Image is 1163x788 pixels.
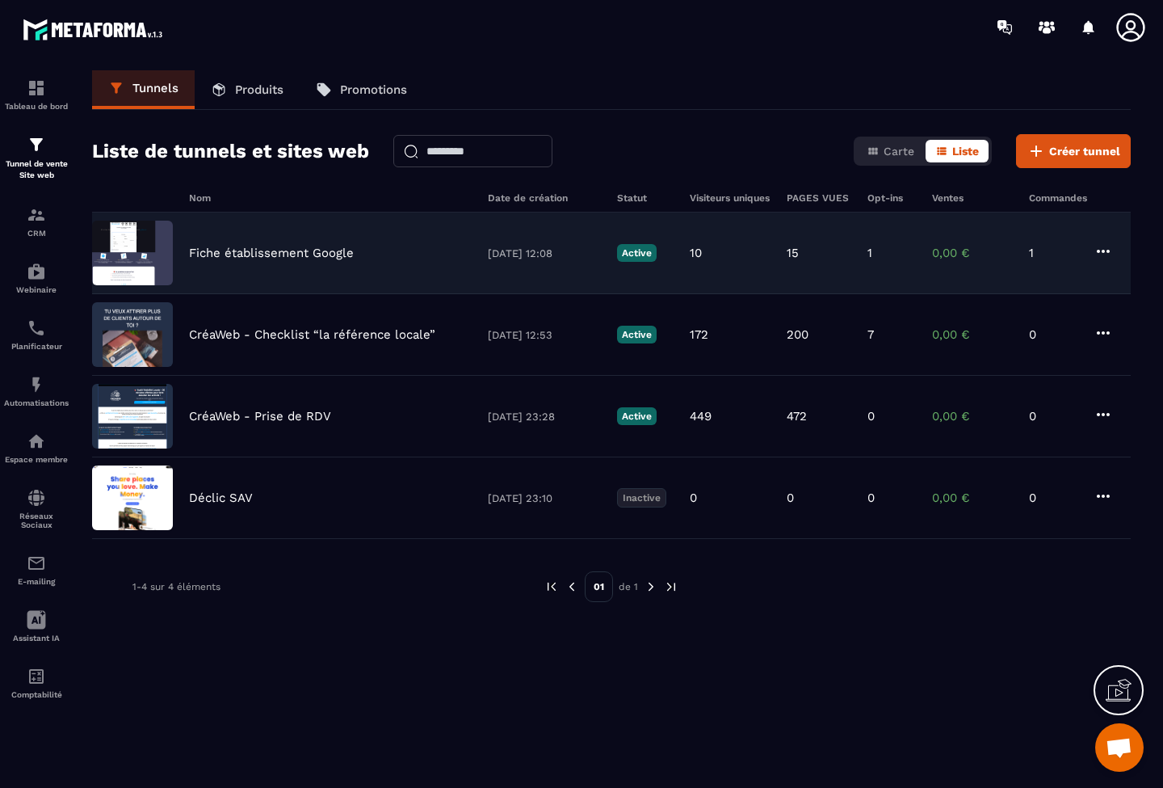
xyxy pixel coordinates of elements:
h2: Liste de tunnels et sites web [92,135,369,167]
img: automations [27,432,46,451]
p: Automatisations [4,398,69,407]
p: Espace membre [4,455,69,464]
img: prev [544,579,559,594]
a: automationsautomationsAutomatisations [4,363,69,419]
img: social-network [27,488,46,508]
a: Produits [195,70,300,109]
img: image [92,466,173,530]
span: Liste [952,145,979,158]
a: automationsautomationsWebinaire [4,250,69,306]
a: Assistant IA [4,598,69,655]
p: [DATE] 23:10 [488,492,601,504]
p: de 1 [619,580,638,593]
p: 15 [787,246,799,260]
p: 0 [867,409,875,423]
img: image [92,302,173,367]
p: 0,00 € [932,409,1013,423]
a: schedulerschedulerPlanificateur [4,306,69,363]
p: 449 [690,409,712,423]
p: Tunnels [132,81,178,95]
img: next [664,579,678,594]
p: 0 [1029,491,1077,505]
a: social-networksocial-networkRéseaux Sociaux [4,476,69,541]
img: formation [27,205,46,225]
p: 7 [867,327,874,342]
a: formationformationTunnel de vente Site web [4,123,69,193]
p: 200 [787,327,808,342]
p: CréaWeb - Prise de RDV [189,409,331,423]
img: image [92,384,173,449]
p: 0,00 € [932,491,1013,505]
img: scheduler [27,318,46,338]
p: Déclic SAV [189,491,253,505]
p: Active [617,407,657,425]
h6: Date de création [488,192,601,204]
p: Tableau de bord [4,102,69,111]
img: formation [27,78,46,98]
h6: Commandes [1029,192,1087,204]
p: 0 [867,491,875,505]
span: Créer tunnel [1049,143,1120,159]
p: 0 [1029,327,1077,342]
p: 01 [585,571,613,602]
img: automations [27,262,46,281]
img: accountant [27,667,46,686]
p: 0,00 € [932,246,1013,260]
a: formationformationTableau de bord [4,66,69,123]
p: Inactive [617,488,666,508]
h6: PAGES VUES [787,192,851,204]
p: E-mailing [4,577,69,586]
img: logo [23,15,168,44]
p: CRM [4,229,69,238]
a: Promotions [300,70,423,109]
img: prev [565,579,579,594]
h6: Nom [189,192,472,204]
span: Carte [884,145,914,158]
p: 1-4 sur 4 éléments [132,581,220,592]
p: [DATE] 12:53 [488,329,601,341]
p: 0 [690,491,697,505]
button: Liste [926,140,989,162]
img: email [27,554,46,573]
p: CréaWeb - Checklist “la référence locale” [189,327,435,342]
img: automations [27,375,46,394]
h6: Visiteurs uniques [690,192,770,204]
p: Comptabilité [4,690,69,699]
p: Planificateur [4,342,69,351]
a: emailemailE-mailing [4,541,69,598]
img: image [92,221,173,285]
a: automationsautomationsEspace membre [4,419,69,476]
p: Webinaire [4,285,69,294]
h6: Ventes [932,192,1013,204]
p: 472 [787,409,807,423]
a: formationformationCRM [4,193,69,250]
p: Active [617,326,657,343]
p: 1 [1029,246,1077,260]
img: next [644,579,658,594]
p: 0 [1029,409,1077,423]
p: Réseaux Sociaux [4,512,69,529]
p: Promotions [340,82,407,97]
p: Tunnel de vente Site web [4,158,69,181]
img: formation [27,135,46,154]
p: [DATE] 23:28 [488,411,601,423]
h6: Statut [617,192,674,204]
button: Carte [857,140,924,162]
p: Fiche établissement Google [189,246,354,260]
p: 0,00 € [932,327,1013,342]
p: Active [617,244,657,262]
p: Assistant IA [4,634,69,643]
p: 172 [690,327,708,342]
p: 1 [867,246,872,260]
button: Créer tunnel [1016,134,1131,168]
p: Produits [235,82,283,97]
a: accountantaccountantComptabilité [4,655,69,711]
p: [DATE] 12:08 [488,247,601,259]
p: 10 [690,246,702,260]
h6: Opt-ins [867,192,916,204]
p: 0 [787,491,794,505]
a: Tunnels [92,70,195,109]
div: Ouvrir le chat [1095,723,1144,772]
